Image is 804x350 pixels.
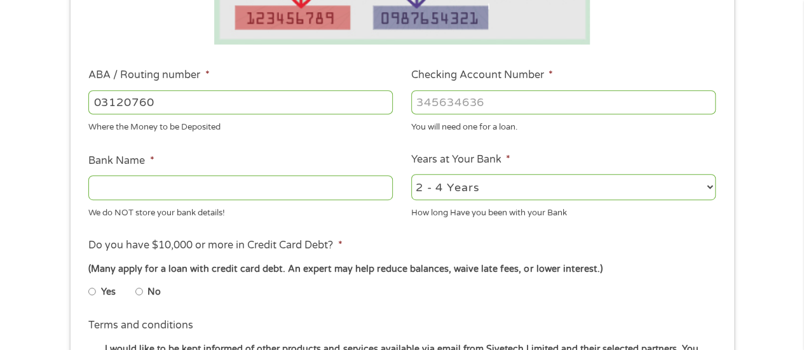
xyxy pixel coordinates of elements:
div: Where the Money to be Deposited [88,117,393,134]
label: Years at Your Bank [411,153,510,166]
div: You will need one for a loan. [411,117,716,134]
div: (Many apply for a loan with credit card debt. An expert may help reduce balances, waive late fees... [88,262,715,276]
label: Do you have $10,000 or more in Credit Card Debt? [88,239,342,252]
label: Terms and conditions [88,319,193,332]
label: Yes [101,285,116,299]
label: No [147,285,161,299]
label: Checking Account Number [411,69,553,82]
input: 263177916 [88,90,393,114]
div: How long Have you been with your Bank [411,202,716,219]
input: 345634636 [411,90,716,114]
label: ABA / Routing number [88,69,209,82]
label: Bank Name [88,154,154,168]
div: We do NOT store your bank details! [88,202,393,219]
